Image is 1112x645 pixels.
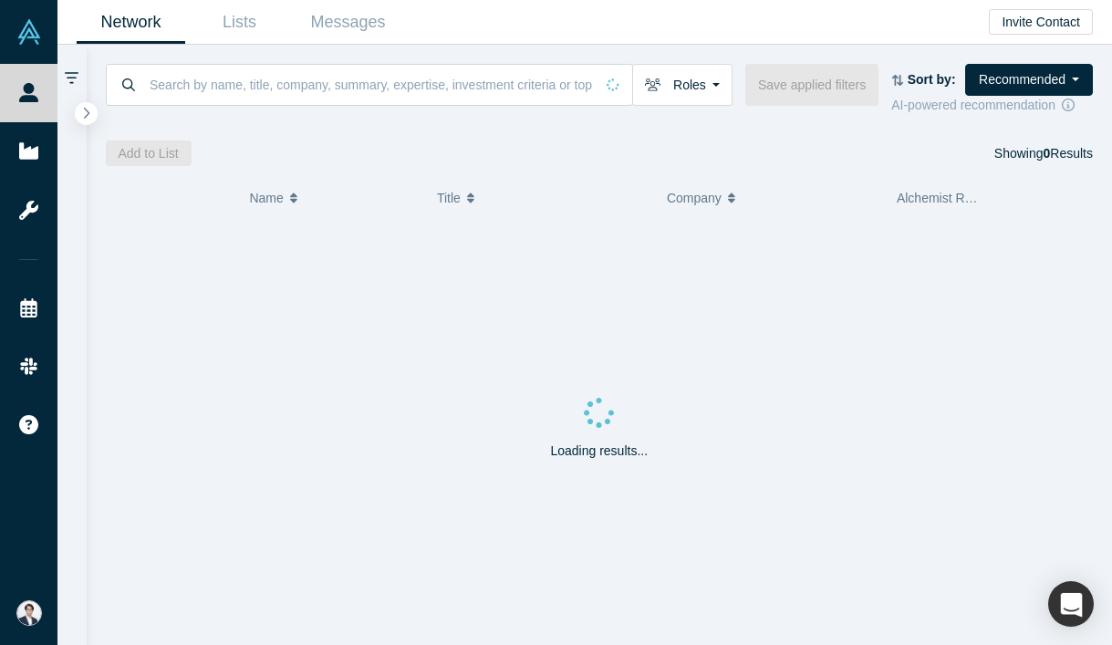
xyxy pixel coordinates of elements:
[632,64,733,106] button: Roles
[1044,146,1051,161] strong: 0
[77,1,185,44] a: Network
[965,64,1093,96] button: Recommended
[891,96,1093,115] div: AI-powered recommendation
[745,64,878,106] button: Save applied filters
[1044,146,1093,161] span: Results
[437,179,461,217] span: Title
[908,72,956,87] strong: Sort by:
[667,179,878,217] button: Company
[185,1,294,44] a: Lists
[994,140,1093,166] div: Showing
[148,63,594,106] input: Search by name, title, company, summary, expertise, investment criteria or topics of focus
[989,9,1093,35] button: Invite Contact
[550,442,648,461] p: Loading results...
[294,1,402,44] a: Messages
[897,191,982,205] span: Alchemist Role
[16,19,42,45] img: Alchemist Vault Logo
[106,140,192,166] button: Add to List
[667,179,722,217] span: Company
[16,600,42,626] img: Eisuke Shimizu's Account
[437,179,648,217] button: Title
[249,179,283,217] span: Name
[249,179,418,217] button: Name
